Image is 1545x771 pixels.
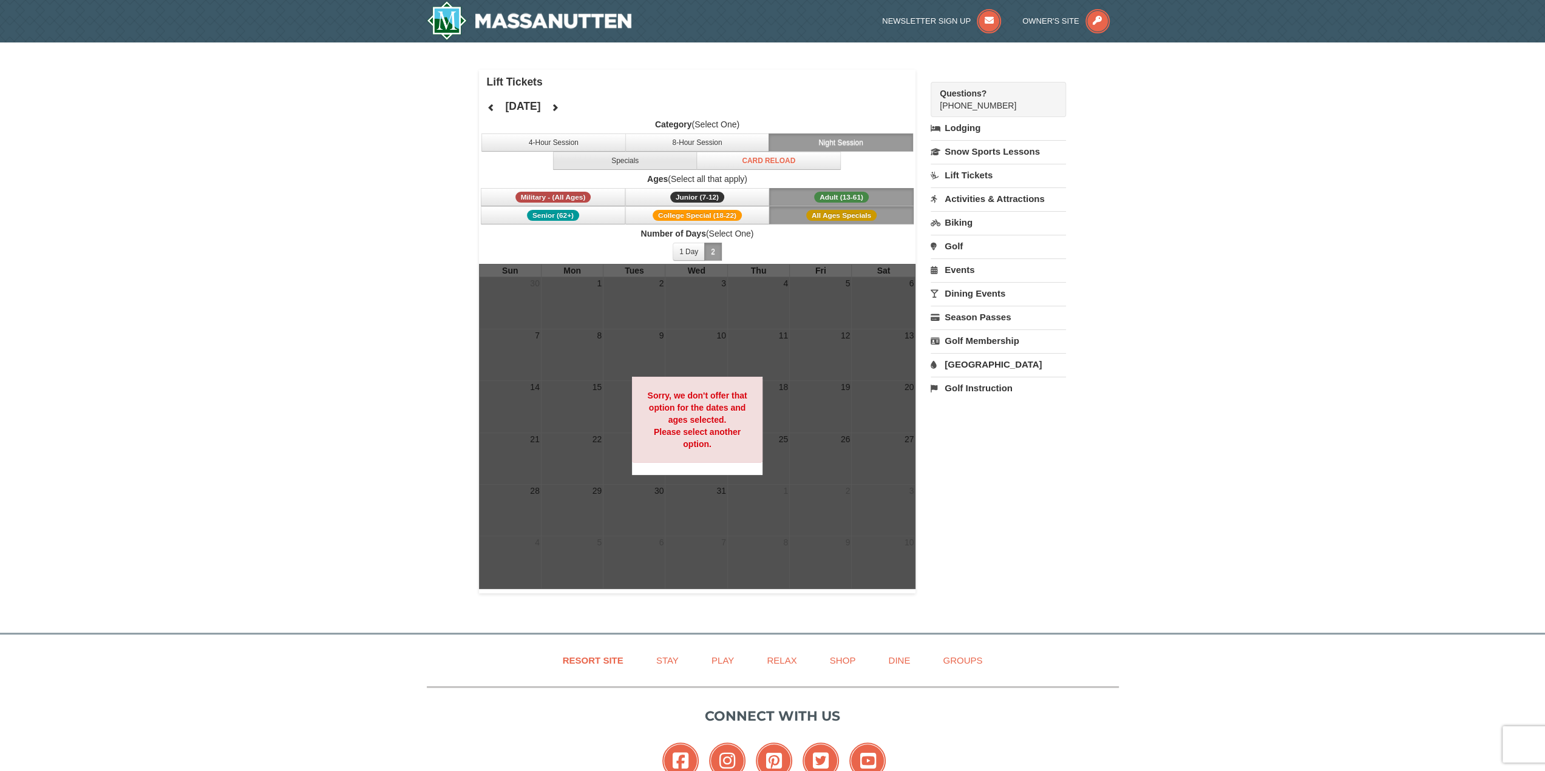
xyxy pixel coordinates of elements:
[931,353,1066,375] a: [GEOGRAPHIC_DATA]
[487,76,916,88] h4: Lift Tickets
[928,647,997,674] a: Groups
[647,174,668,184] strong: Ages
[427,706,1119,726] p: Connect with us
[931,282,1066,305] a: Dining Events
[931,117,1066,139] a: Lodging
[931,140,1066,163] a: Snow Sports Lessons
[640,229,705,238] strong: Number of Days
[647,391,747,449] strong: Sorry, we don't offer that option for the dates and ages selected. Please select another option.
[479,118,916,130] label: (Select One)
[527,210,579,221] span: Senior (62+)
[479,173,916,185] label: (Select all that apply)
[427,1,632,40] img: Massanutten Resort Logo
[931,329,1066,352] a: Golf Membership
[553,152,698,170] button: Specials
[940,89,986,98] strong: Questions?
[641,647,694,674] a: Stay
[515,192,591,203] span: Military - (All Ages)
[1022,16,1110,25] a: Owner's Site
[806,210,877,221] span: All Ages Specials
[931,306,1066,328] a: Season Passes
[940,87,1044,110] span: [PHONE_NUMBER]
[931,377,1066,399] a: Golf Instruction
[752,647,812,674] a: Relax
[931,187,1066,210] a: Activities & Attractions
[625,188,770,206] button: Junior (7-12)
[769,188,914,206] button: Adult (13-61)
[481,133,626,152] button: 4-Hour Session
[704,243,722,261] button: 2
[481,206,625,224] button: Senior (62+)
[815,647,871,674] a: Shop
[882,16,971,25] span: Newsletter Sign Up
[625,133,770,152] button: 8-Hour Session
[625,206,770,224] button: College Special (18-22)
[670,192,724,203] span: Junior (7-12)
[769,133,913,152] button: Night Session
[505,100,540,112] h4: [DATE]
[931,211,1066,234] a: Biking
[1022,16,1079,25] span: Owner's Site
[481,188,625,206] button: Military - (All Ages)
[814,192,869,203] span: Adult (13-61)
[931,164,1066,186] a: Lift Tickets
[931,258,1066,281] a: Events
[696,647,749,674] a: Play
[673,243,705,261] button: 1 Day
[653,210,742,221] span: College Special (18-22)
[548,647,639,674] a: Resort Site
[427,1,632,40] a: Massanutten Resort
[769,206,914,224] button: All Ages Specials
[882,16,1001,25] a: Newsletter Sign Up
[696,152,841,170] button: Card Reload
[479,227,916,240] label: (Select One)
[931,235,1066,257] a: Golf
[655,120,692,129] strong: Category
[873,647,925,674] a: Dine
